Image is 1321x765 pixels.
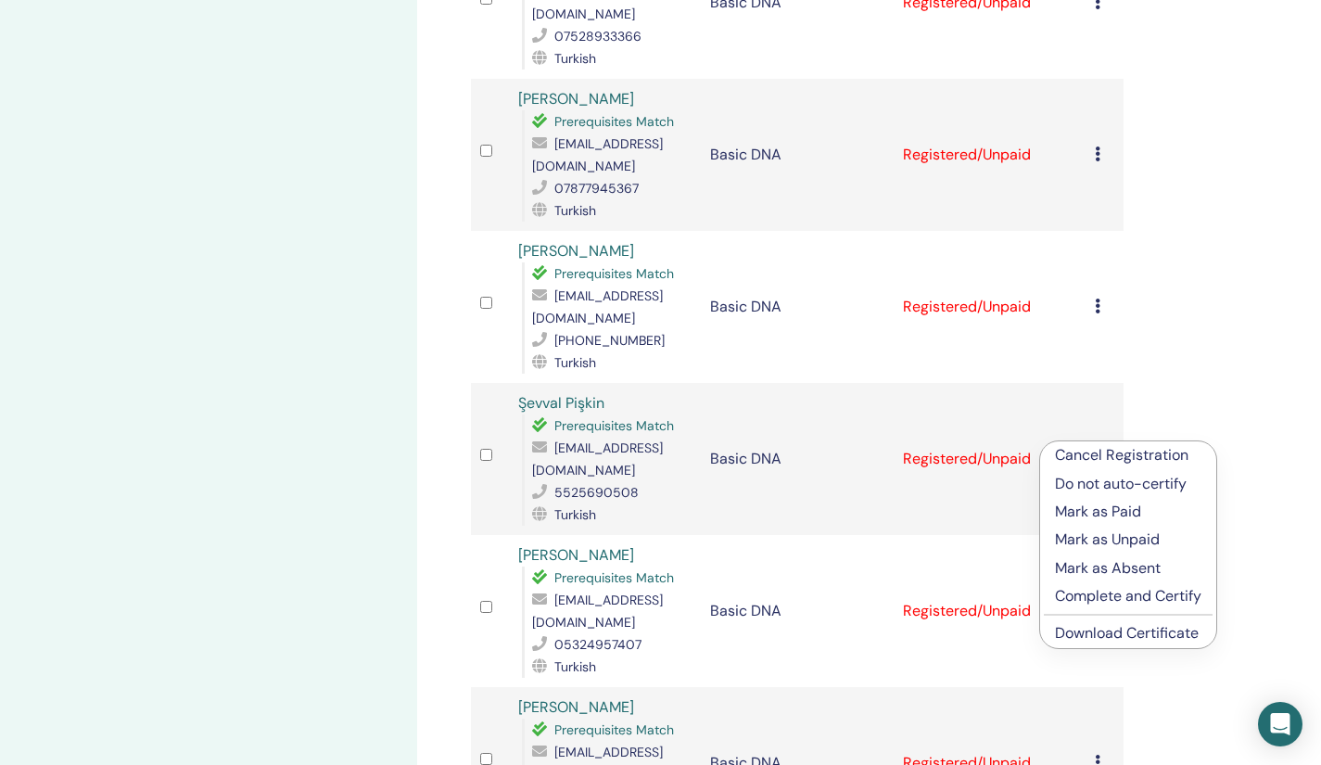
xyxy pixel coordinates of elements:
[532,287,663,326] span: [EMAIL_ADDRESS][DOMAIN_NAME]
[554,636,641,653] span: 05324957407
[1055,473,1201,495] p: Do not auto-certify
[518,545,634,565] a: [PERSON_NAME]
[554,28,641,45] span: 07528933366
[554,332,665,349] span: [PHONE_NUMBER]
[554,354,596,371] span: Turkish
[554,417,674,434] span: Prerequisites Match
[554,569,674,586] span: Prerequisites Match
[1055,444,1201,466] p: Cancel Registration
[518,393,604,413] a: Şevval Pişkin
[554,484,639,501] span: 5525690508
[554,113,674,130] span: Prerequisites Match
[1055,557,1201,580] p: Mark as Absent
[701,79,893,231] td: Basic DNA
[554,721,674,738] span: Prerequisites Match
[1055,529,1201,551] p: Mark as Unpaid
[518,697,634,717] a: [PERSON_NAME]
[554,50,596,67] span: Turkish
[532,135,663,174] span: [EMAIL_ADDRESS][DOMAIN_NAME]
[518,241,634,261] a: [PERSON_NAME]
[554,506,596,523] span: Turkish
[1055,585,1201,607] p: Complete and Certify
[701,383,893,535] td: Basic DNA
[701,231,893,383] td: Basic DNA
[1055,501,1201,523] p: Mark as Paid
[701,535,893,687] td: Basic DNA
[532,440,663,478] span: [EMAIL_ADDRESS][DOMAIN_NAME]
[532,592,663,631] span: [EMAIL_ADDRESS][DOMAIN_NAME]
[554,180,639,197] span: 07877945367
[554,202,596,219] span: Turkish
[1055,623,1199,643] a: Download Certificate
[554,658,596,675] span: Turkish
[518,89,634,108] a: [PERSON_NAME]
[1258,702,1302,746] div: Open Intercom Messenger
[554,265,674,282] span: Prerequisites Match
